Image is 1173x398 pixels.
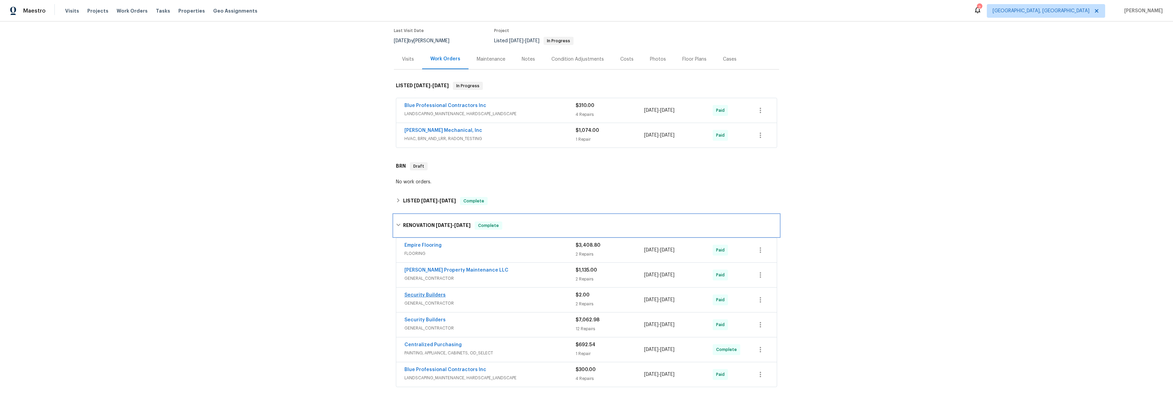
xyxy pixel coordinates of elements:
[509,39,523,43] span: [DATE]
[716,272,727,278] span: Paid
[403,197,456,205] h6: LISTED
[716,371,727,378] span: Paid
[544,39,573,43] span: In Progress
[404,250,576,257] span: FLOORING
[65,7,79,14] span: Visits
[576,128,599,133] span: $1,074.00
[644,296,674,303] span: -
[660,297,674,302] span: [DATE]
[87,7,108,14] span: Projects
[576,342,595,347] span: $692.54
[404,110,576,117] span: LANDSCAPING_MAINTENANCE, HARDSCAPE_LANDSCAPE
[1122,7,1163,14] span: [PERSON_NAME]
[644,347,658,352] span: [DATE]
[421,198,437,203] span: [DATE]
[644,372,658,377] span: [DATE]
[716,247,727,254] span: Paid
[660,372,674,377] span: [DATE]
[440,198,456,203] span: [DATE]
[117,7,148,14] span: Work Orders
[551,56,604,63] div: Condition Adjustments
[644,297,658,302] span: [DATE]
[178,7,205,14] span: Properties
[430,56,460,62] div: Work Orders
[644,248,658,252] span: [DATE]
[644,107,674,114] span: -
[421,198,456,203] span: -
[644,371,674,378] span: -
[23,7,46,14] span: Maestro
[403,221,471,230] h6: RENOVATION
[414,83,430,88] span: [DATE]
[494,29,509,33] span: Project
[716,346,740,353] span: Complete
[404,268,508,273] a: [PERSON_NAME] Property Maintenance LLC
[404,374,576,381] span: LANDSCAPING_MAINTENANCE, HARDSCAPE_LANDSCAPE
[660,347,674,352] span: [DATE]
[576,293,590,297] span: $2.00
[396,162,406,170] h6: BRN
[404,293,446,297] a: Security Builders
[576,375,644,382] div: 4 Repairs
[509,39,539,43] span: -
[404,367,486,372] a: Blue Professional Contractors Inc
[716,107,727,114] span: Paid
[660,248,674,252] span: [DATE]
[644,272,674,278] span: -
[644,321,674,328] span: -
[576,350,644,357] div: 1 Repair
[213,7,257,14] span: Geo Assignments
[522,56,535,63] div: Notes
[404,350,576,356] span: PAINTING, APPLIANCE, CABINETS, OD_SELECT
[650,56,666,63] div: Photos
[682,56,707,63] div: Floor Plans
[660,273,674,277] span: [DATE]
[576,103,594,108] span: $310.00
[723,56,737,63] div: Cases
[404,300,576,307] span: GENERAL_CONTRACTOR
[576,301,644,307] div: 2 Repairs
[454,223,471,228] span: [DATE]
[644,247,674,254] span: -
[414,83,449,88] span: -
[660,322,674,327] span: [DATE]
[576,318,599,322] span: $7,062.98
[576,325,644,332] div: 12 Repairs
[394,37,458,45] div: by [PERSON_NAME]
[525,39,539,43] span: [DATE]
[394,29,424,33] span: Last Visit Date
[660,133,674,138] span: [DATE]
[404,135,576,142] span: HVAC, BRN_AND_LRR, RADON_TESTING
[461,198,487,204] span: Complete
[396,82,449,90] h6: LISTED
[394,155,779,177] div: BRN Draft
[404,128,482,133] a: [PERSON_NAME] Mechanical, Inc
[404,318,446,322] a: Security Builders
[716,132,727,139] span: Paid
[716,296,727,303] span: Paid
[156,9,170,13] span: Tasks
[436,223,452,228] span: [DATE]
[644,133,658,138] span: [DATE]
[404,325,576,332] span: GENERAL_CONTRACTOR
[644,322,658,327] span: [DATE]
[576,136,644,143] div: 1 Repair
[993,7,1089,14] span: [GEOGRAPHIC_DATA], [GEOGRAPHIC_DATA]
[716,321,727,328] span: Paid
[394,39,408,43] span: [DATE]
[404,275,576,282] span: GENERAL_CONTRACTOR
[576,111,644,118] div: 4 Repairs
[576,367,596,372] span: $300.00
[644,273,658,277] span: [DATE]
[404,342,462,347] a: Centralized Purchasing
[396,179,777,185] div: No work orders.
[404,103,486,108] a: Blue Professional Contractors Inc
[576,243,600,248] span: $3,408.80
[660,108,674,113] span: [DATE]
[494,39,574,43] span: Listed
[475,222,502,229] span: Complete
[576,251,644,258] div: 2 Repairs
[644,108,658,113] span: [DATE]
[576,276,644,282] div: 2 Repairs
[977,4,982,11] div: 2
